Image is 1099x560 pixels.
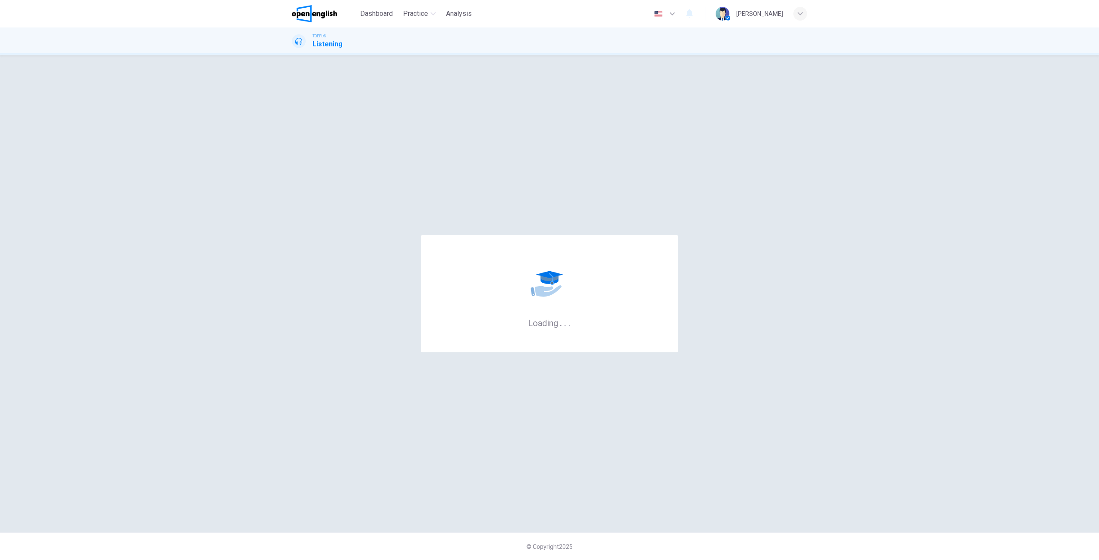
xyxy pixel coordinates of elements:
[568,315,571,329] h6: .
[526,543,573,550] span: © Copyright 2025
[313,39,343,49] h1: Listening
[292,5,357,22] a: OpenEnglish logo
[357,6,396,21] button: Dashboard
[564,315,567,329] h6: .
[443,6,475,21] button: Analysis
[313,33,326,39] span: TOEFL®
[400,6,439,21] button: Practice
[446,9,472,19] span: Analysis
[360,9,393,19] span: Dashboard
[292,5,337,22] img: OpenEnglish logo
[403,9,428,19] span: Practice
[736,9,783,19] div: [PERSON_NAME]
[559,315,562,329] h6: .
[716,7,729,21] img: Profile picture
[653,11,664,17] img: en
[528,317,571,328] h6: Loading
